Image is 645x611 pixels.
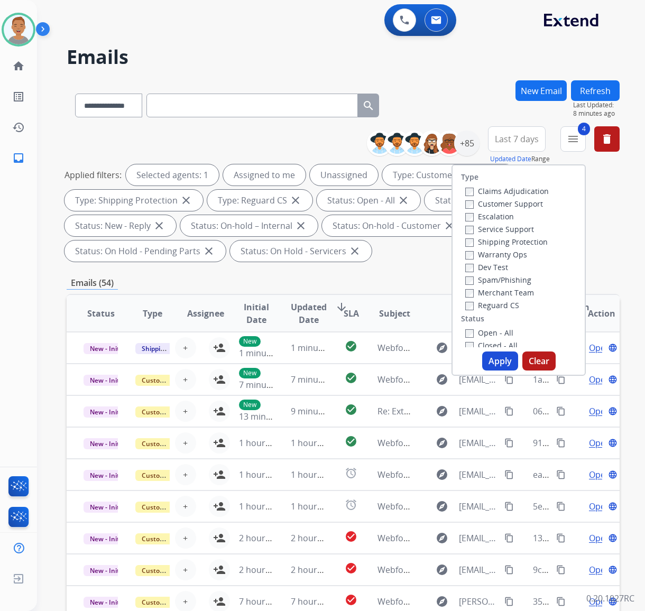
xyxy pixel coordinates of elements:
[213,595,226,608] mat-icon: person_add
[465,275,531,285] label: Spam/Phishing
[465,200,474,209] input: Customer Support
[310,164,378,186] div: Unassigned
[425,190,536,211] div: Status: New - Initial
[239,532,287,544] span: 2 hours ago
[589,341,611,354] span: Open
[556,470,566,479] mat-icon: content_copy
[213,532,226,544] mat-icon: person_add
[64,190,203,211] div: Type: Shipping Protection
[459,500,499,513] span: [EMAIL_ADDRESS][DOMAIN_NAME]
[465,288,534,298] label: Merchant Team
[67,47,620,68] h2: Emails
[175,337,196,358] button: +
[126,164,219,186] div: Selected agents: 1
[556,597,566,606] mat-icon: content_copy
[239,469,282,480] span: 1 hour ago
[213,341,226,354] mat-icon: person_add
[465,188,474,196] input: Claims Adjudication
[239,411,300,422] span: 13 minutes ago
[239,564,287,576] span: 2 hours ago
[504,375,514,384] mat-icon: content_copy
[183,405,188,418] span: +
[608,533,618,543] mat-icon: language
[12,152,25,164] mat-icon: inbox
[608,470,618,479] mat-icon: language
[239,301,273,326] span: Initial Date
[488,126,546,152] button: Last 7 days
[556,565,566,575] mat-icon: content_copy
[84,565,133,576] span: New - Initial
[135,565,204,576] span: Customer Support
[239,336,261,347] p: New
[504,470,514,479] mat-icon: content_copy
[213,468,226,481] mat-icon: person_add
[382,164,516,186] div: Type: Customer Support
[143,307,162,320] span: Type
[239,501,282,512] span: 1 hour ago
[345,467,357,479] mat-icon: alarm
[608,375,618,384] mat-icon: language
[436,341,448,354] mat-icon: explore
[64,240,226,262] div: Status: On Hold - Pending Parts
[335,301,348,313] mat-icon: arrow_downward
[175,401,196,422] button: +
[568,295,620,332] th: Action
[223,164,306,186] div: Assigned to me
[135,470,204,481] span: Customer Support
[601,133,613,145] mat-icon: delete
[465,186,549,196] label: Claims Adjudication
[465,342,474,350] input: Closed - All
[183,341,188,354] span: +
[84,406,133,418] span: New - Initial
[183,595,188,608] span: +
[175,559,196,580] button: +
[465,237,548,247] label: Shipping Protection
[443,219,456,232] mat-icon: close
[345,372,357,384] mat-icon: check_circle
[291,564,338,576] span: 2 hours ago
[556,533,566,543] mat-icon: content_copy
[459,437,499,449] span: [EMAIL_ADDRESS][DOMAIN_NAME]
[213,437,226,449] mat-icon: person_add
[504,597,514,606] mat-icon: content_copy
[84,597,133,608] span: New - Initial
[291,596,338,607] span: 7 hours ago
[180,215,318,236] div: Status: On-hold – Internal
[84,375,133,386] span: New - Initial
[556,375,566,384] mat-icon: content_copy
[504,533,514,543] mat-icon: content_copy
[207,190,312,211] div: Type: Reguard CS
[202,245,215,257] mat-icon: close
[64,169,122,181] p: Applied filters:
[436,595,448,608] mat-icon: explore
[436,373,448,386] mat-icon: explore
[135,343,208,354] span: Shipping Protection
[589,405,611,418] span: Open
[589,563,611,576] span: Open
[135,502,204,513] span: Customer Support
[345,403,357,416] mat-icon: check_circle
[291,532,338,544] span: 2 hours ago
[556,438,566,448] mat-icon: content_copy
[291,501,334,512] span: 1 hour ago
[465,289,474,298] input: Merchant Team
[459,563,499,576] span: [EMAIL_ADDRESS][DOMAIN_NAME]
[183,500,188,513] span: +
[135,438,204,449] span: Customer Support
[436,405,448,418] mat-icon: explore
[348,245,361,257] mat-icon: close
[84,502,133,513] span: New - Initial
[589,468,611,481] span: Open
[213,405,226,418] mat-icon: person_add
[589,373,611,386] span: Open
[377,342,617,354] span: Webform from [EMAIL_ADDRESS][DOMAIN_NAME] on [DATE]
[377,437,617,449] span: Webform from [EMAIL_ADDRESS][DOMAIN_NAME] on [DATE]
[175,527,196,549] button: +
[12,121,25,134] mat-icon: history
[84,470,133,481] span: New - Initial
[317,190,420,211] div: Status: Open - All
[345,562,357,575] mat-icon: check_circle
[465,276,474,285] input: Spam/Phishing
[153,219,165,232] mat-icon: close
[465,329,474,338] input: Open - All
